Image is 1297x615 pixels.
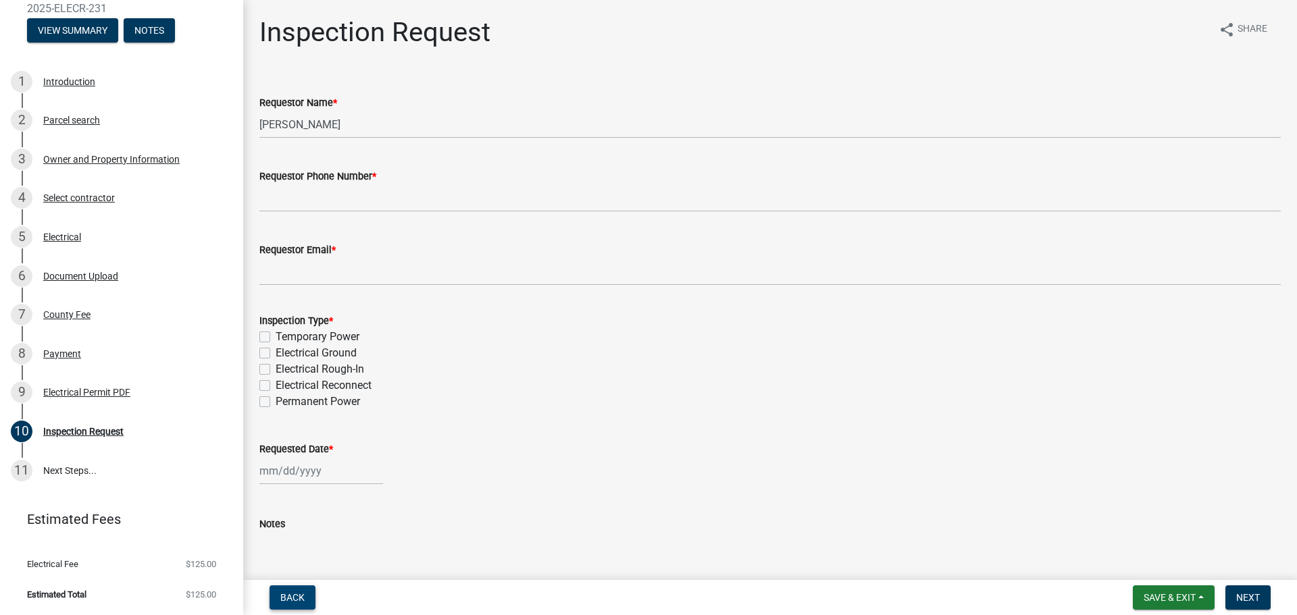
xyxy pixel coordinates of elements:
div: County Fee [43,310,91,319]
label: Requestor Phone Number [259,172,376,182]
button: Notes [124,18,175,43]
div: 3 [11,149,32,170]
label: Electrical Rough-In [276,361,364,377]
button: shareShare [1208,16,1278,43]
div: Introduction [43,77,95,86]
span: Estimated Total [27,590,86,599]
div: Parcel search [43,115,100,125]
wm-modal-confirm: Notes [124,26,175,36]
button: Save & Exit [1133,585,1215,610]
span: $125.00 [186,590,216,599]
div: 8 [11,343,32,365]
h1: Inspection Request [259,16,490,49]
wm-modal-confirm: Summary [27,26,118,36]
div: Select contractor [43,193,115,203]
div: 1 [11,71,32,92]
input: mm/dd/yyyy [259,457,383,485]
div: 7 [11,304,32,325]
span: Electrical Fee [27,560,78,568]
button: Next [1225,585,1271,610]
label: Inspection Type [259,317,333,326]
div: 6 [11,265,32,287]
button: View Summary [27,18,118,43]
span: Back [280,592,305,603]
span: Share [1238,22,1267,38]
label: Requestor Name [259,99,337,108]
i: share [1219,22,1235,38]
div: Inspection Request [43,427,124,436]
div: Document Upload [43,271,118,281]
button: Back [270,585,315,610]
span: Next [1236,592,1260,603]
span: Save & Exit [1144,592,1196,603]
span: 2025-ELECR-231 [27,2,216,15]
div: Electrical [43,232,81,242]
div: 2 [11,109,32,131]
div: Owner and Property Information [43,155,180,164]
label: Electrical Ground [276,345,357,361]
span: $125.00 [186,560,216,568]
label: Requestor Email [259,246,336,255]
label: Requested Date [259,445,333,454]
div: 10 [11,421,32,442]
label: Temporary Power [276,329,359,345]
div: 5 [11,226,32,248]
div: Electrical Permit PDF [43,387,130,397]
div: 4 [11,187,32,209]
div: Payment [43,349,81,358]
a: Estimated Fees [11,506,222,533]
label: Notes [259,520,285,529]
div: 11 [11,460,32,481]
label: Electrical Reconnect [276,377,372,394]
div: 9 [11,381,32,403]
label: Permanent Power [276,394,360,410]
